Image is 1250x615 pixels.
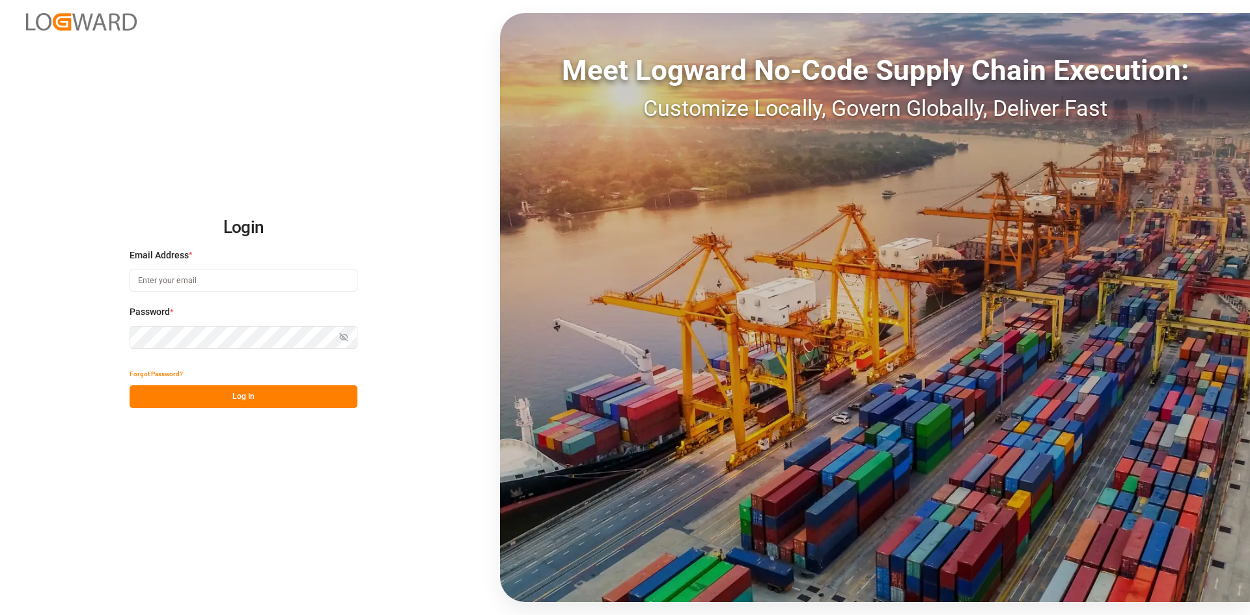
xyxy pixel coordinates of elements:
[130,385,357,408] button: Log In
[130,305,170,319] span: Password
[130,207,357,249] h2: Login
[500,92,1250,125] div: Customize Locally, Govern Globally, Deliver Fast
[130,362,183,385] button: Forgot Password?
[130,269,357,292] input: Enter your email
[130,249,189,262] span: Email Address
[500,49,1250,92] div: Meet Logward No-Code Supply Chain Execution:
[26,13,137,31] img: Logward_new_orange.png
